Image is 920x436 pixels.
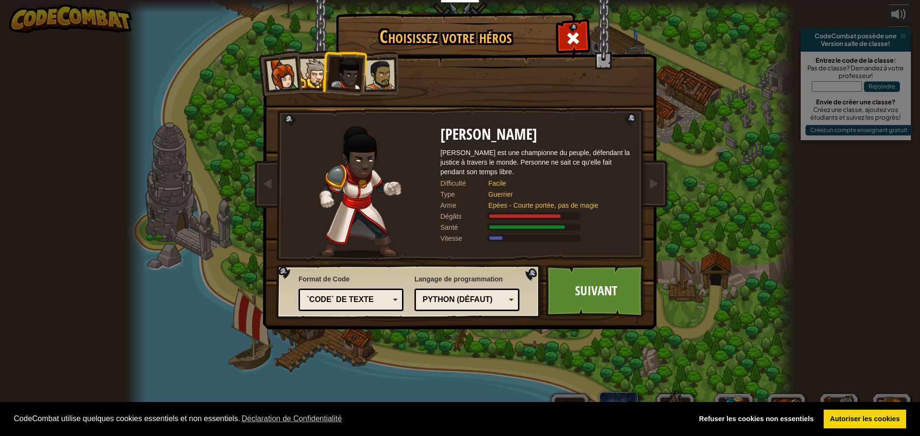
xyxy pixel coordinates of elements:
[824,410,907,429] a: allow cookies
[440,212,632,221] div: Inflige 120% Classé de Guerrier Dommage causé par l'arme
[240,412,343,426] a: learn more about cookies
[440,201,488,210] div: Arme
[440,234,632,243] div: Se mouvoit à 6 mètres par seconde
[321,48,368,95] li: Dame Ida Justecoeur
[355,51,399,96] li: Alejandro le duelliste
[440,126,632,143] h2: [PERSON_NAME]
[414,274,519,284] span: Langage de programmation
[299,274,403,284] span: Format de Code
[440,190,488,199] div: Type
[440,179,488,188] div: Difficulté
[423,294,506,305] div: Python (Défaut)
[338,27,553,47] h1: Choisissez votre héros
[488,201,622,210] div: Epées - Courte portée, pas de magie
[290,50,333,94] li: Sire Tharin Thunderfist
[488,179,622,188] div: Facile
[546,265,646,317] a: Suivant
[255,50,302,97] li: Capitaine Anya Weston
[307,294,390,305] div: `code` de texte
[440,223,632,232] div: Gains 140% Provenance de la liste Guerrier Endurance de l'armure
[440,223,488,232] div: Santé
[692,410,820,429] a: deny cookies
[319,126,402,258] img: champion-pose.png
[276,265,543,319] img: language-selector-background.png
[440,212,488,221] div: Dégâts
[440,234,488,243] div: Vitesse
[440,148,632,177] div: [PERSON_NAME] est une championne du peuple, défendant la justice à travers le monde. Personne ne ...
[14,412,685,426] span: CodeCombat utilise quelques cookies essentiels et non essentiels.
[488,190,622,199] div: Guerrier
